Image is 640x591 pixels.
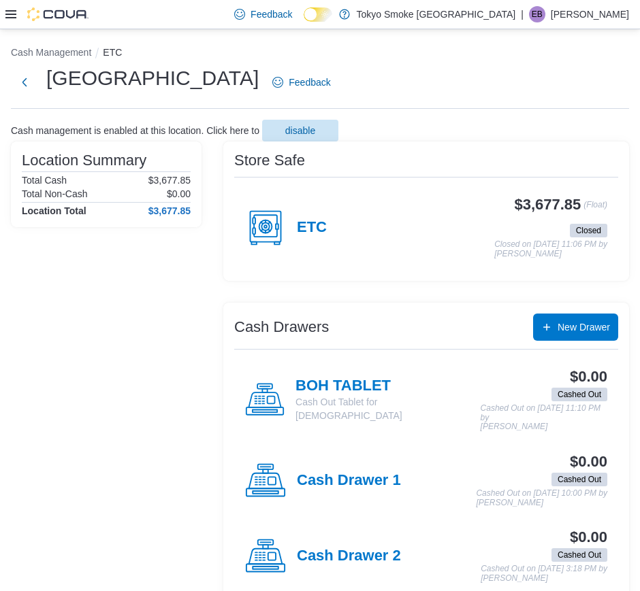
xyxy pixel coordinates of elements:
h6: Total Cash [22,175,67,186]
h3: Store Safe [234,152,305,169]
div: Earl Baliwas [529,6,545,22]
h3: Location Summary [22,152,146,169]
span: Cashed Out [551,388,607,401]
p: Cashed Out on [DATE] 3:18 PM by [PERSON_NAME] [481,564,607,583]
span: disable [285,124,315,137]
h3: $0.00 [570,369,607,385]
h4: BOH TABLET [295,377,481,395]
h3: Cash Drawers [234,319,329,335]
nav: An example of EuiBreadcrumbs [11,46,629,62]
button: ETC [103,47,122,58]
p: Tokyo Smoke [GEOGRAPHIC_DATA] [357,6,516,22]
h3: $3,677.85 [515,197,581,213]
span: Cashed Out [558,388,601,401]
p: (Float) [583,197,607,221]
button: Next [11,69,38,96]
span: New Drawer [558,320,610,334]
button: Cash Management [11,47,91,58]
span: EB [532,6,543,22]
p: Cash management is enabled at this location. Click here to [11,125,259,136]
h4: Cash Drawer 1 [297,472,401,490]
span: Cashed Out [558,473,601,486]
span: Cashed Out [558,549,601,561]
p: Cashed Out on [DATE] 11:10 PM by [PERSON_NAME] [481,404,607,432]
p: | [521,6,524,22]
h6: Total Non-Cash [22,188,88,199]
p: [PERSON_NAME] [551,6,629,22]
h4: Location Total [22,205,86,216]
button: disable [262,120,338,141]
p: Cash Out Tablet for [DEMOGRAPHIC_DATA] [295,395,481,422]
h4: $3,677.85 [148,205,191,216]
p: Closed on [DATE] 11:06 PM by [PERSON_NAME] [494,240,607,258]
span: Closed [576,224,601,237]
p: $3,677.85 [148,175,191,186]
span: Feedback [251,7,292,21]
span: Closed [570,224,607,237]
button: New Drawer [533,314,618,341]
a: Feedback [229,1,298,28]
span: Feedback [289,75,330,89]
h1: [GEOGRAPHIC_DATA] [46,65,259,92]
h4: Cash Drawer 2 [297,547,401,565]
input: Dark Mode [304,7,332,22]
h4: ETC [297,219,327,237]
h3: $0.00 [570,454,607,470]
span: Cashed Out [551,473,607,486]
p: Cashed Out on [DATE] 10:00 PM by [PERSON_NAME] [476,489,607,507]
a: Feedback [267,69,336,96]
h3: $0.00 [570,529,607,545]
img: Cova [27,7,89,21]
span: Cashed Out [551,548,607,562]
p: $0.00 [167,188,191,199]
